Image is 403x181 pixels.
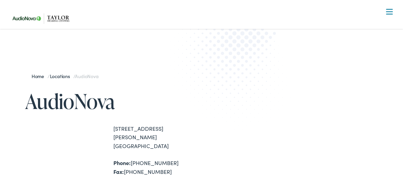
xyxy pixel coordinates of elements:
strong: Phone: [113,159,131,166]
span: AudioNova [75,73,98,79]
h1: AudioNova [25,90,202,112]
a: Locations [50,73,73,79]
a: Home [32,73,48,79]
a: What We Offer [13,27,395,48]
strong: Fax: [113,168,124,175]
span: / / [32,73,98,79]
div: [STREET_ADDRESS][PERSON_NAME] [GEOGRAPHIC_DATA] [113,124,202,150]
div: [PHONE_NUMBER] [PHONE_NUMBER] [113,159,202,176]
